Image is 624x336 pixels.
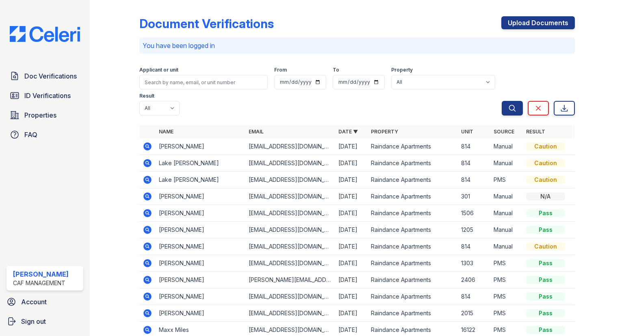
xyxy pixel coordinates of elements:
label: Property [391,67,413,73]
td: [PERSON_NAME] [156,188,245,205]
label: From [274,67,287,73]
td: 1205 [458,222,490,238]
a: Unit [461,129,473,135]
td: [EMAIL_ADDRESS][DOMAIN_NAME] [245,155,335,172]
td: [EMAIL_ADDRESS][DOMAIN_NAME] [245,172,335,188]
div: N/A [526,192,565,201]
td: Raindance Apartments [368,272,457,288]
td: 814 [458,288,490,305]
span: Properties [24,110,56,120]
input: Search by name, email, or unit number [139,75,268,89]
div: Pass [526,209,565,217]
td: 1506 [458,205,490,222]
td: Manual [490,238,523,255]
div: Pass [526,276,565,284]
span: Sign out [21,316,46,326]
td: [DATE] [335,288,368,305]
td: [DATE] [335,255,368,272]
td: Raindance Apartments [368,205,457,222]
td: 814 [458,138,490,155]
td: 301 [458,188,490,205]
a: Sign out [3,313,87,329]
td: Raindance Apartments [368,188,457,205]
label: Result [139,93,154,99]
div: Caution [526,142,565,151]
div: CAF Management [13,279,69,287]
a: Source [494,129,514,135]
span: Account [21,297,47,307]
td: [PERSON_NAME] [156,222,245,238]
td: PMS [490,255,523,272]
span: FAQ [24,130,37,140]
a: ID Verifications [6,87,83,104]
p: You have been logged in [143,41,572,50]
div: Caution [526,176,565,184]
td: Raindance Apartments [368,288,457,305]
td: [PERSON_NAME] [156,238,245,255]
td: [DATE] [335,188,368,205]
td: [PERSON_NAME] [156,288,245,305]
td: [DATE] [335,138,368,155]
td: Manual [490,138,523,155]
td: [EMAIL_ADDRESS][DOMAIN_NAME] [245,238,335,255]
td: 814 [458,155,490,172]
a: Email [249,129,264,135]
label: To [333,67,339,73]
td: PMS [490,172,523,188]
td: 1303 [458,255,490,272]
a: Result [526,129,545,135]
td: 814 [458,238,490,255]
td: [EMAIL_ADDRESS][DOMAIN_NAME] [245,288,335,305]
img: CE_Logo_Blue-a8612792a0a2168367f1c8372b55b34899dd931a85d93a1a3d3e32e68fde9ad4.png [3,26,87,42]
td: Raindance Apartments [368,138,457,155]
div: Pass [526,292,565,301]
div: Pass [526,309,565,317]
td: PMS [490,272,523,288]
td: [DATE] [335,238,368,255]
label: Applicant or unit [139,67,178,73]
td: Lake [PERSON_NAME] [156,172,245,188]
div: Caution [526,159,565,167]
td: [EMAIL_ADDRESS][DOMAIN_NAME] [245,255,335,272]
a: Doc Verifications [6,68,83,84]
td: [DATE] [335,205,368,222]
td: Raindance Apartments [368,222,457,238]
td: [DATE] [335,222,368,238]
div: Pass [526,226,565,234]
td: [EMAIL_ADDRESS][DOMAIN_NAME] [245,305,335,322]
td: 2406 [458,272,490,288]
td: Lake [PERSON_NAME] [156,155,245,172]
td: PMS [490,288,523,305]
td: Manual [490,155,523,172]
div: [PERSON_NAME] [13,269,69,279]
div: Pass [526,326,565,334]
td: [DATE] [335,155,368,172]
div: Pass [526,259,565,267]
td: Raindance Apartments [368,305,457,322]
td: [PERSON_NAME] [156,305,245,322]
td: [PERSON_NAME] [156,255,245,272]
td: [EMAIL_ADDRESS][DOMAIN_NAME] [245,188,335,205]
td: Raindance Apartments [368,155,457,172]
a: Properties [6,107,83,123]
td: [PERSON_NAME] [156,138,245,155]
div: Document Verifications [139,16,274,31]
td: [PERSON_NAME] [156,205,245,222]
a: Name [159,129,173,135]
td: [EMAIL_ADDRESS][DOMAIN_NAME] [245,138,335,155]
td: 2015 [458,305,490,322]
td: [PERSON_NAME] [156,272,245,288]
td: Raindance Apartments [368,238,457,255]
a: Property [371,129,398,135]
span: Doc Verifications [24,71,77,81]
td: [EMAIL_ADDRESS][DOMAIN_NAME] [245,205,335,222]
td: [EMAIL_ADDRESS][DOMAIN_NAME] [245,222,335,238]
a: Date ▼ [338,129,358,135]
td: Raindance Apartments [368,172,457,188]
a: FAQ [6,127,83,143]
td: PMS [490,305,523,322]
a: Upload Documents [501,16,575,29]
td: [DATE] [335,172,368,188]
td: [PERSON_NAME][EMAIL_ADDRESS][DOMAIN_NAME] [245,272,335,288]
